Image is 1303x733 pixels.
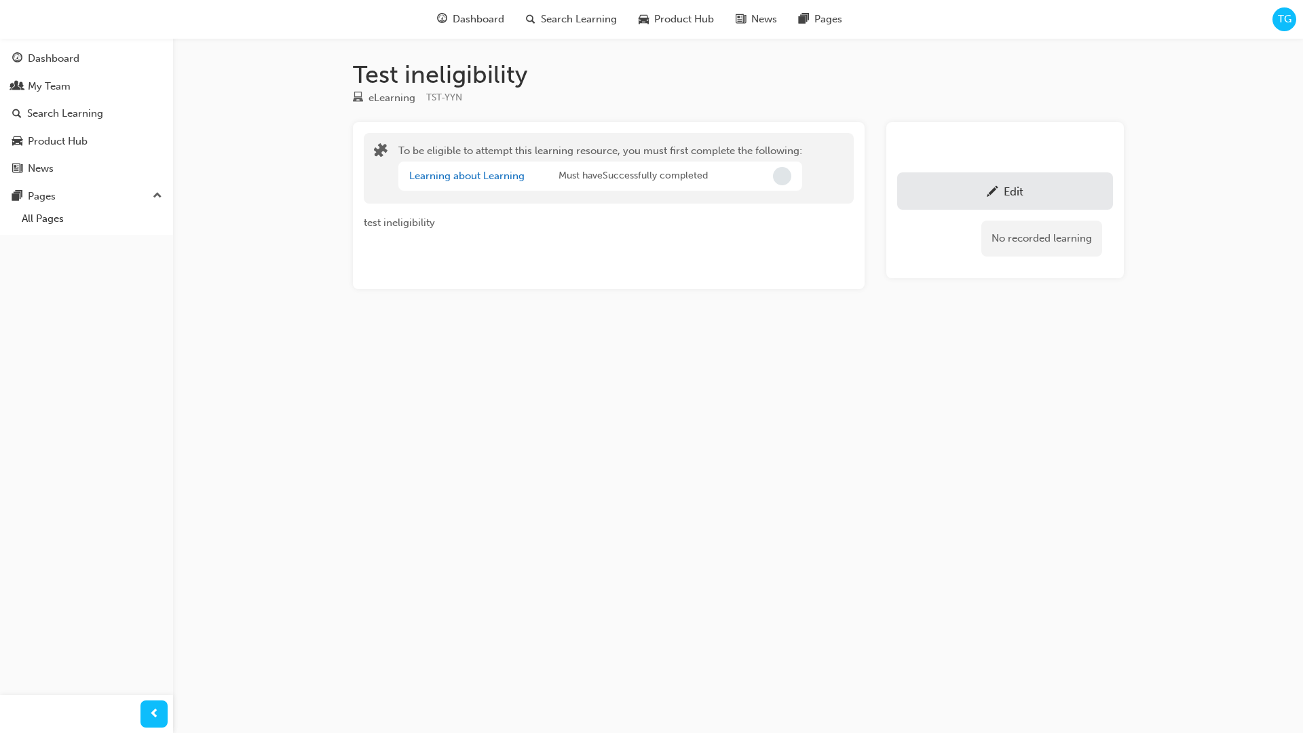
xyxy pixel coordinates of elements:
span: TG [1278,12,1291,27]
a: pages-iconPages [788,5,853,33]
div: Dashboard [28,51,79,67]
div: No recorded learning [981,221,1102,257]
span: up-icon [153,187,162,205]
span: learningResourceType_ELEARNING-icon [353,92,363,105]
span: search-icon [526,11,535,28]
span: pencil-icon [987,186,998,200]
span: Learning resource code [426,92,462,103]
span: prev-icon [149,706,159,723]
div: Pages [28,189,56,204]
a: All Pages [16,208,168,229]
a: car-iconProduct Hub [628,5,725,33]
span: puzzle-icon [374,145,388,160]
a: News [5,156,168,181]
div: Edit [1004,185,1023,198]
a: Product Hub [5,129,168,154]
span: pages-icon [799,11,809,28]
div: Product Hub [28,134,88,149]
div: Type [353,90,415,107]
span: test ineligibility [364,217,435,229]
div: News [28,161,54,176]
span: guage-icon [12,53,22,65]
span: car-icon [639,11,649,28]
span: Dashboard [453,12,504,27]
div: My Team [28,79,71,94]
div: Search Learning [27,106,103,121]
h1: Test ineligibility [353,60,1124,90]
span: Product Hub [654,12,714,27]
div: To be eligible to attempt this learning resource, you must first complete the following: [398,143,802,193]
span: Search Learning [541,12,617,27]
span: car-icon [12,136,22,148]
span: people-icon [12,81,22,93]
a: news-iconNews [725,5,788,33]
span: news-icon [736,11,746,28]
a: search-iconSearch Learning [515,5,628,33]
span: News [751,12,777,27]
a: Edit [897,172,1113,210]
a: guage-iconDashboard [426,5,515,33]
span: Pages [814,12,842,27]
a: Dashboard [5,46,168,71]
div: eLearning [369,90,415,106]
span: Incomplete [773,167,791,185]
a: My Team [5,74,168,99]
a: Learning about Learning [409,170,525,182]
div: DashboardMy TeamSearch LearningProduct HubNews [5,46,168,181]
button: Pages [5,184,168,209]
a: Search Learning [5,101,168,126]
span: search-icon [12,108,22,120]
span: Must have Successfully completed [559,168,708,184]
button: TG [1272,7,1296,31]
button: Launch eLearning module [897,133,1113,167]
span: pages-icon [12,191,22,203]
span: news-icon [12,163,22,175]
span: guage-icon [437,11,447,28]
